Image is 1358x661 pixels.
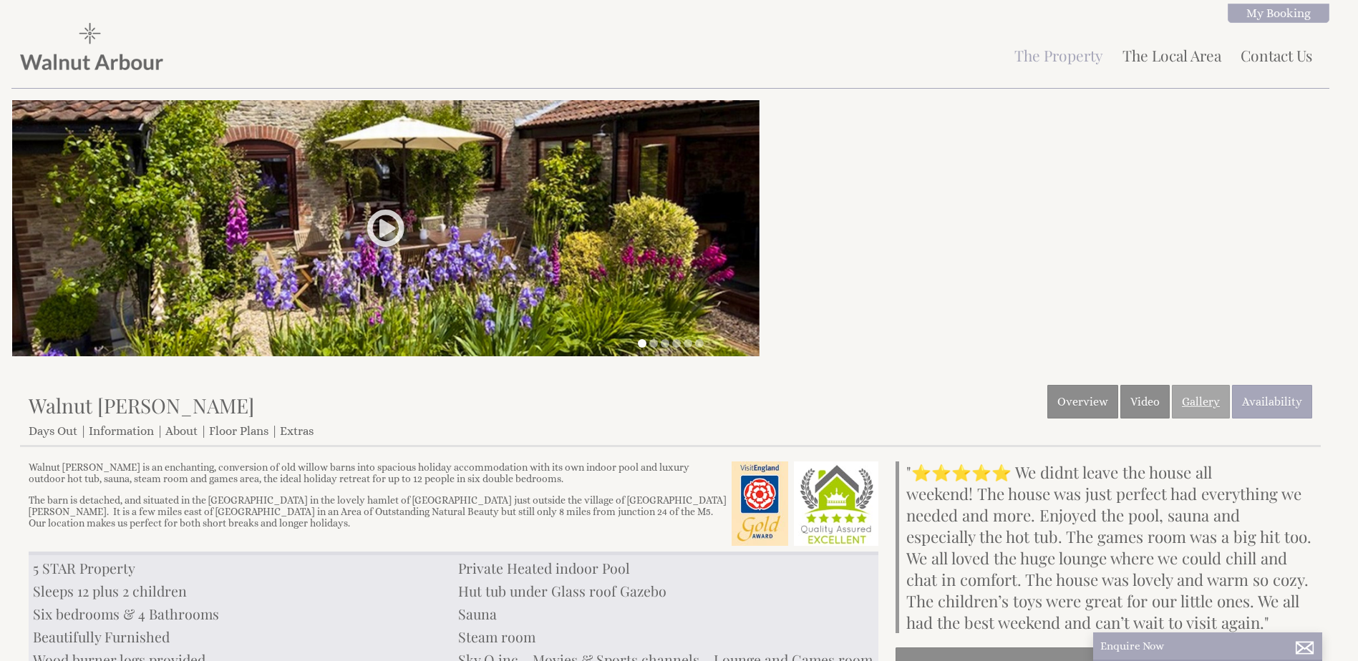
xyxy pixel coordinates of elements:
a: The Local Area [1122,45,1221,65]
a: Walnut [PERSON_NAME] [29,392,254,418]
li: Sauna [454,602,879,625]
a: Gallery [1172,385,1230,418]
a: Floor Plans [209,424,268,438]
a: Days Out [29,424,77,438]
blockquote: "⭐⭐⭐⭐⭐ We didnt leave the house all weekend! The house was just perfect had everything we needed ... [896,461,1312,633]
a: Availability [1232,385,1312,418]
li: Private Heated indoor Pool [454,557,879,579]
p: Enquire Now [1100,640,1315,652]
a: Contact Us [1241,45,1312,65]
a: Overview [1047,385,1118,418]
li: Hut tub under Glass roof Gazebo [454,579,879,602]
a: The Property [1014,45,1103,65]
li: Six bedrooms & 4 Bathrooms [29,602,454,625]
a: Information [89,424,154,438]
li: Sleeps 12 plus 2 children [29,579,454,602]
p: The barn is detached, and situated in the [GEOGRAPHIC_DATA] in the lovely hamlet of [GEOGRAPHIC_D... [29,494,878,529]
img: Sleeps12.com - Quality Assured - 5 Star Excellent Award [794,461,878,546]
li: Steam room [454,625,879,648]
img: Walnut Arbour [20,23,163,71]
img: Visit England - Gold Award [732,461,788,546]
a: Extras [280,424,314,438]
li: Beautifully Furnished [29,625,454,648]
a: About [165,424,198,438]
p: Walnut [PERSON_NAME] is an enchanting, conversion of old willow barns into spacious holiday accom... [29,461,878,484]
a: My Booking [1228,4,1329,23]
a: Video [1120,385,1170,418]
li: 5 STAR Property [29,557,454,579]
